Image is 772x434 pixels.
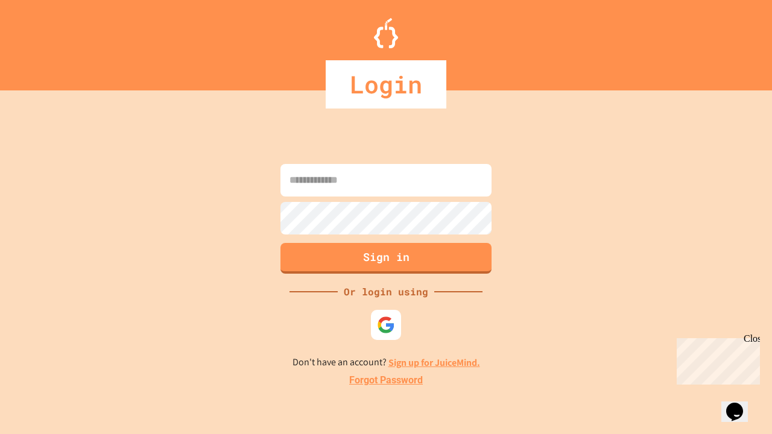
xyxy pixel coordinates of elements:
div: Or login using [338,285,434,299]
img: Logo.svg [374,18,398,48]
a: Sign up for JuiceMind. [388,356,480,369]
div: Login [326,60,446,108]
div: Chat with us now!Close [5,5,83,77]
iframe: chat widget [672,333,760,385]
p: Don't have an account? [293,355,480,370]
img: google-icon.svg [377,316,395,334]
button: Sign in [280,243,492,274]
a: Forgot Password [349,373,423,388]
iframe: chat widget [721,386,760,422]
